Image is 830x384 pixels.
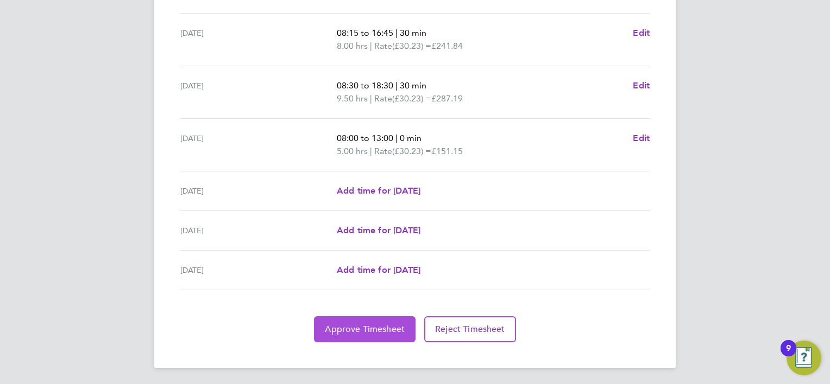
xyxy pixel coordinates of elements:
[180,27,337,53] div: [DATE]
[337,225,420,235] span: Add time for [DATE]
[337,133,393,143] span: 08:00 to 13:00
[431,41,463,51] span: £241.84
[325,324,405,335] span: Approve Timesheet
[633,133,650,143] span: Edit
[180,264,337,277] div: [DATE]
[337,93,368,104] span: 9.50 hrs
[370,93,372,104] span: |
[424,316,516,342] button: Reject Timesheet
[337,41,368,51] span: 8.00 hrs
[392,93,431,104] span: (£30.23) =
[374,40,392,53] span: Rate
[314,316,416,342] button: Approve Timesheet
[400,133,422,143] span: 0 min
[633,28,650,38] span: Edit
[370,146,372,156] span: |
[337,185,420,196] span: Add time for [DATE]
[431,146,463,156] span: £151.15
[374,92,392,105] span: Rate
[180,132,337,158] div: [DATE]
[633,80,650,91] span: Edit
[392,146,431,156] span: (£30.23) =
[395,80,398,91] span: |
[180,184,337,197] div: [DATE]
[395,28,398,38] span: |
[337,184,420,197] a: Add time for [DATE]
[787,341,821,375] button: Open Resource Center, 9 new notifications
[337,28,393,38] span: 08:15 to 16:45
[337,80,393,91] span: 08:30 to 18:30
[400,28,426,38] span: 30 min
[337,224,420,237] a: Add time for [DATE]
[431,93,463,104] span: £287.19
[337,146,368,156] span: 5.00 hrs
[337,264,420,277] a: Add time for [DATE]
[370,41,372,51] span: |
[633,79,650,92] a: Edit
[395,133,398,143] span: |
[374,145,392,158] span: Rate
[633,132,650,145] a: Edit
[180,224,337,237] div: [DATE]
[435,324,505,335] span: Reject Timesheet
[400,80,426,91] span: 30 min
[633,27,650,40] a: Edit
[180,79,337,105] div: [DATE]
[337,265,420,275] span: Add time for [DATE]
[392,41,431,51] span: (£30.23) =
[786,348,791,362] div: 9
